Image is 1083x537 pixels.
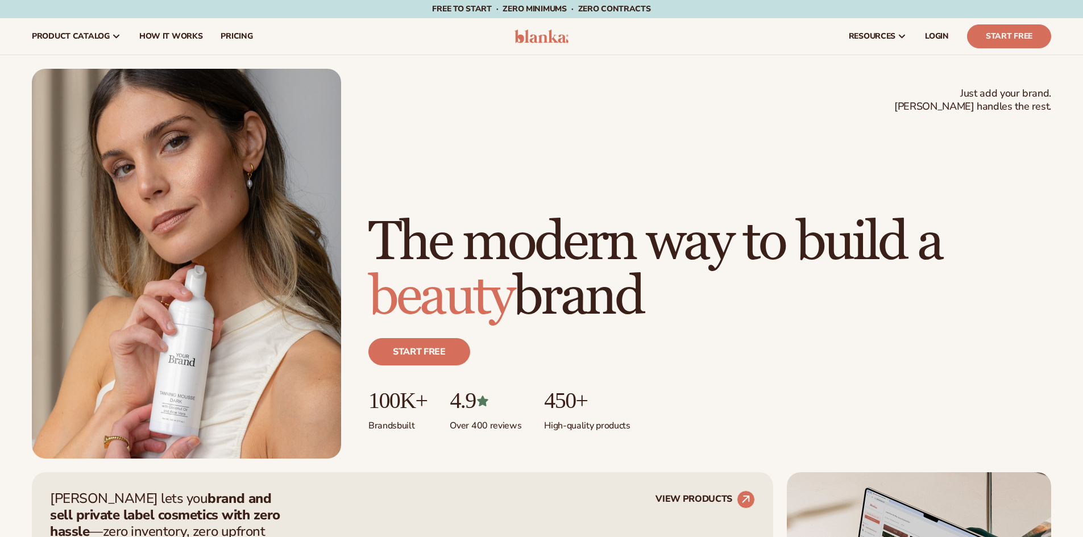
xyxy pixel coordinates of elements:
p: High-quality products [544,413,630,432]
p: 4.9 [450,388,521,413]
span: product catalog [32,32,110,41]
a: Start free [368,338,470,365]
p: Over 400 reviews [450,413,521,432]
span: Free to start · ZERO minimums · ZERO contracts [432,3,650,14]
a: pricing [211,18,262,55]
a: resources [840,18,916,55]
a: product catalog [23,18,130,55]
h1: The modern way to build a brand [368,215,1051,324]
p: 100K+ [368,388,427,413]
a: How It Works [130,18,212,55]
span: beauty [368,264,513,330]
img: Female holding tanning mousse. [32,69,341,459]
a: LOGIN [916,18,958,55]
span: resources [849,32,895,41]
p: 450+ [544,388,630,413]
span: pricing [221,32,252,41]
a: Start Free [967,24,1051,48]
p: Brands built [368,413,427,432]
span: LOGIN [925,32,949,41]
img: logo [514,30,569,43]
span: How It Works [139,32,203,41]
span: Just add your brand. [PERSON_NAME] handles the rest. [894,87,1051,114]
a: VIEW PRODUCTS [655,490,755,509]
